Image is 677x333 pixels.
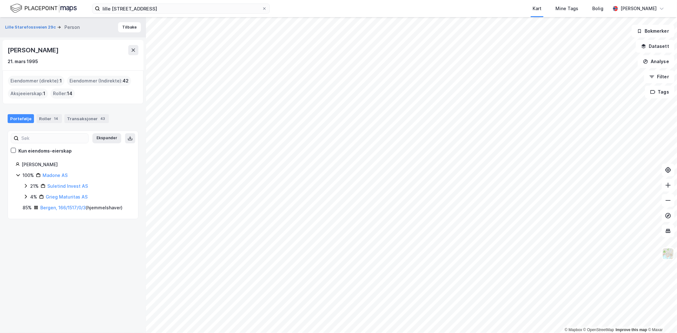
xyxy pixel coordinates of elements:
[555,5,578,12] div: Mine Tags
[30,182,39,190] div: 21%
[40,205,86,210] a: Bergen, 166/1517/0/3
[64,114,109,123] div: Transaksjoner
[8,88,48,99] div: Aksjeeierskap :
[565,328,582,332] a: Mapbox
[10,3,77,14] img: logo.f888ab2527a4732fd821a326f86c7f29.svg
[621,5,657,12] div: [PERSON_NAME]
[644,70,674,83] button: Filter
[638,55,674,68] button: Analyse
[19,134,88,143] input: Søk
[92,133,121,143] button: Ekspander
[8,45,60,55] div: [PERSON_NAME]
[53,115,59,122] div: 14
[8,114,34,123] div: Portefølje
[22,161,130,168] div: [PERSON_NAME]
[46,194,88,199] a: Grieg Maturitas AS
[583,328,614,332] a: OpenStreetMap
[100,4,262,13] input: Søk på adresse, matrikkel, gårdeiere, leietakere eller personer
[47,183,88,189] a: Suletind Invest AS
[645,303,677,333] iframe: Chat Widget
[592,5,603,12] div: Bolig
[533,5,541,12] div: Kart
[118,22,141,32] button: Tilbake
[37,114,62,123] div: Roller
[43,90,45,97] span: 1
[8,58,38,65] div: 21. mars 1995
[18,147,72,155] div: Kun eiendoms-eierskap
[645,86,674,98] button: Tags
[64,23,80,31] div: Person
[50,88,75,99] div: Roller :
[23,172,34,179] div: 100%
[99,115,106,122] div: 43
[8,76,64,86] div: Eiendommer (direkte) :
[123,77,129,85] span: 42
[5,24,57,30] button: Lille Starefossveien 29c
[632,25,674,37] button: Bokmerker
[662,248,674,260] img: Z
[67,76,131,86] div: Eiendommer (Indirekte) :
[616,328,647,332] a: Improve this map
[636,40,674,53] button: Datasett
[60,77,62,85] span: 1
[67,90,72,97] span: 14
[645,303,677,333] div: Kontrollprogram for chat
[40,204,123,212] div: ( hjemmelshaver )
[30,193,37,201] div: 4%
[43,173,68,178] a: Madone AS
[23,204,32,212] div: 85%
